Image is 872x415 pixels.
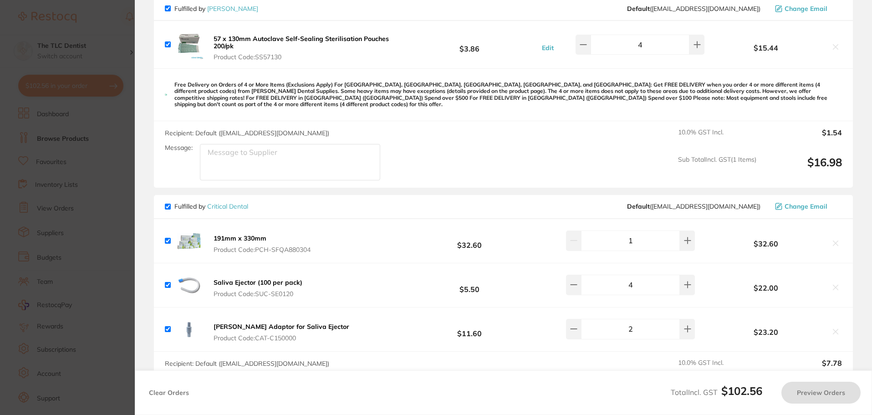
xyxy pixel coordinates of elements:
button: Change Email [772,5,842,13]
span: Recipient: Default ( [EMAIL_ADDRESS][DOMAIN_NAME] ) [165,129,329,137]
span: Product Code: SUC-SE0120 [214,290,302,297]
b: $15.44 [707,44,826,52]
button: Edit [539,44,556,52]
img: cHcwZThpOA [174,30,204,59]
span: Recipient: Default ( [EMAIL_ADDRESS][DOMAIN_NAME] ) [165,359,329,368]
b: 57 x 130mm Autoclave Self-Sealing Sterilisation Pouches 200/pk [214,35,389,50]
b: $102.56 [721,384,762,398]
span: 10.0 % GST Incl. [678,128,756,149]
span: 10.0 % GST Incl. [678,359,756,379]
b: $32.60 [707,240,826,248]
span: Change Email [785,203,827,210]
span: Sub Total Incl. GST ( 1 Items) [678,156,756,181]
span: Product Code: PCH-SFQA880304 [214,246,311,253]
b: $32.60 [402,232,537,249]
span: Product Code: SS57130 [214,53,399,61]
b: $22.00 [707,284,826,292]
output: $1.54 [764,128,842,149]
b: 191mm x 330mm [214,234,266,242]
p: Fulfilled by [174,203,248,210]
b: $3.86 [402,36,537,53]
span: info@criticaldental.com.au [627,203,760,210]
label: Message: [165,144,193,152]
button: 191mm x 330mm Product Code:PCH-SFQA880304 [211,234,313,253]
b: [PERSON_NAME] Adaptor for Saliva Ejector [214,323,349,331]
span: Change Email [785,5,827,12]
img: MWpnMjdtdw [174,315,204,344]
a: Critical Dental [207,202,248,210]
span: save@adamdental.com.au [627,5,760,12]
button: Change Email [772,202,842,210]
button: Saliva Ejector (100 per pack) Product Code:SUC-SE0120 [211,278,305,297]
b: Default [627,5,650,13]
img: YXlnazJ5aw [174,226,204,256]
b: $23.20 [707,328,826,336]
button: [PERSON_NAME] Adaptor for Saliva Ejector Product Code:CAT-C150000 [211,323,352,342]
output: $7.78 [764,359,842,379]
b: $11.60 [402,321,537,338]
img: azYyMXI0Zg [174,271,204,300]
button: Preview Orders [781,382,861,404]
p: Free Delivery on Orders of 4 or More Items (Exclusions Apply) For [GEOGRAPHIC_DATA], [GEOGRAPHIC_... [174,82,842,108]
output: $16.98 [764,156,842,181]
span: Product Code: CAT-C150000 [214,334,349,342]
p: Fulfilled by [174,5,258,12]
button: Clear Orders [146,382,192,404]
button: 57 x 130mm Autoclave Self-Sealing Sterilisation Pouches 200/pk Product Code:SS57130 [211,35,402,61]
b: $5.50 [402,277,537,293]
b: Saliva Ejector (100 per pack) [214,278,302,287]
span: Total Incl. GST [671,388,762,397]
b: Default [627,202,650,210]
a: [PERSON_NAME] [207,5,258,13]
